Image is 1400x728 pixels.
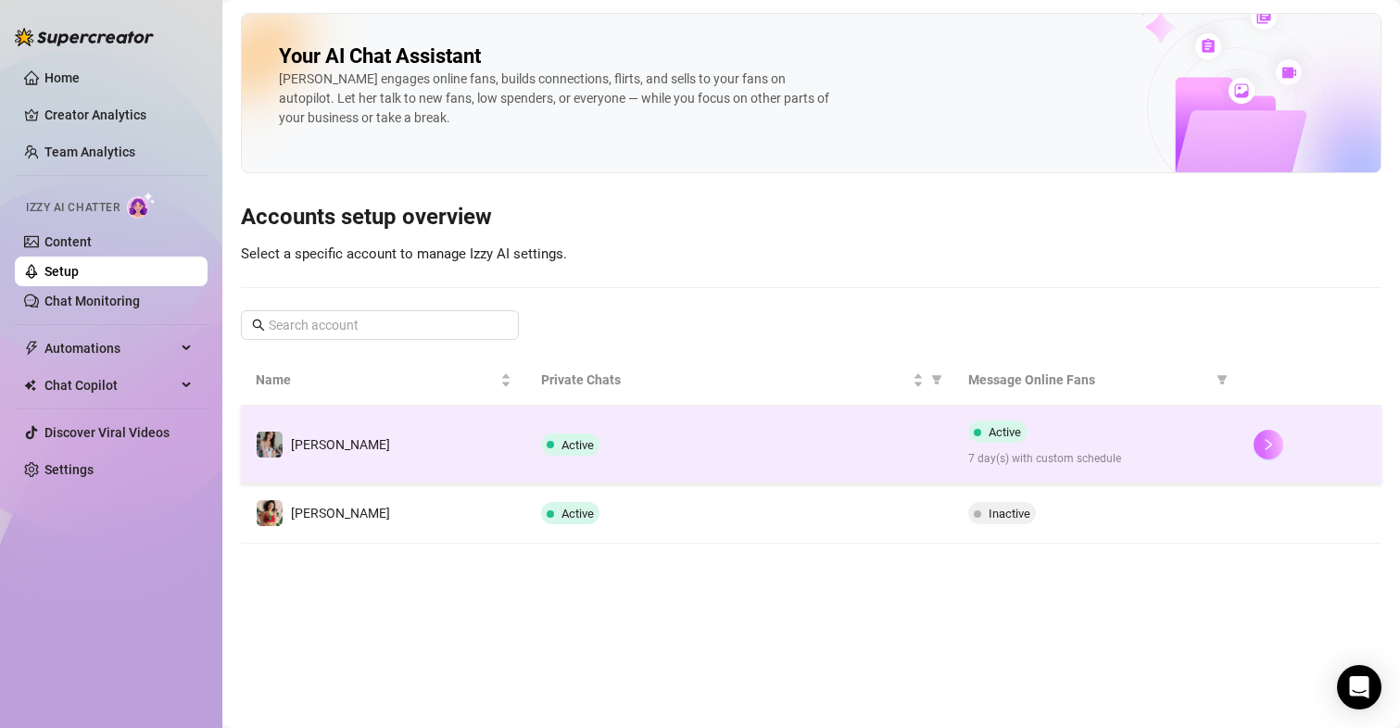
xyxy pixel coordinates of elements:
[44,294,140,308] a: Chat Monitoring
[44,264,79,279] a: Setup
[279,69,835,128] div: [PERSON_NAME] engages online fans, builds connections, flirts, and sells to your fans on autopilo...
[1213,366,1231,394] span: filter
[1262,438,1275,451] span: right
[256,370,497,390] span: Name
[269,315,493,335] input: Search account
[968,370,1209,390] span: Message Online Fans
[241,203,1381,232] h3: Accounts setup overview
[44,100,193,130] a: Creator Analytics
[241,245,567,262] span: Select a specific account to manage Izzy AI settings.
[291,437,390,452] span: [PERSON_NAME]
[279,44,481,69] h2: Your AI Chat Assistant
[44,370,176,400] span: Chat Copilot
[989,425,1021,439] span: Active
[1217,374,1228,385] span: filter
[526,355,954,406] th: Private Chats
[24,341,39,356] span: thunderbolt
[44,425,170,440] a: Discover Viral Videos
[257,432,283,458] img: Maki
[989,507,1030,521] span: Inactive
[1337,665,1381,709] div: Open Intercom Messenger
[44,333,176,363] span: Automations
[127,192,156,219] img: AI Chatter
[291,506,390,521] span: [PERSON_NAME]
[44,144,135,159] a: Team Analytics
[927,366,946,394] span: filter
[1254,430,1283,459] button: right
[26,199,120,217] span: Izzy AI Chatter
[968,450,1224,468] span: 7 day(s) with custom schedule
[541,370,910,390] span: Private Chats
[561,507,594,521] span: Active
[241,355,526,406] th: Name
[24,379,36,392] img: Chat Copilot
[252,319,265,332] span: search
[44,234,92,249] a: Content
[931,374,942,385] span: filter
[44,70,80,85] a: Home
[257,500,283,526] img: maki
[44,462,94,477] a: Settings
[15,28,154,46] img: logo-BBDzfeDw.svg
[561,438,594,452] span: Active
